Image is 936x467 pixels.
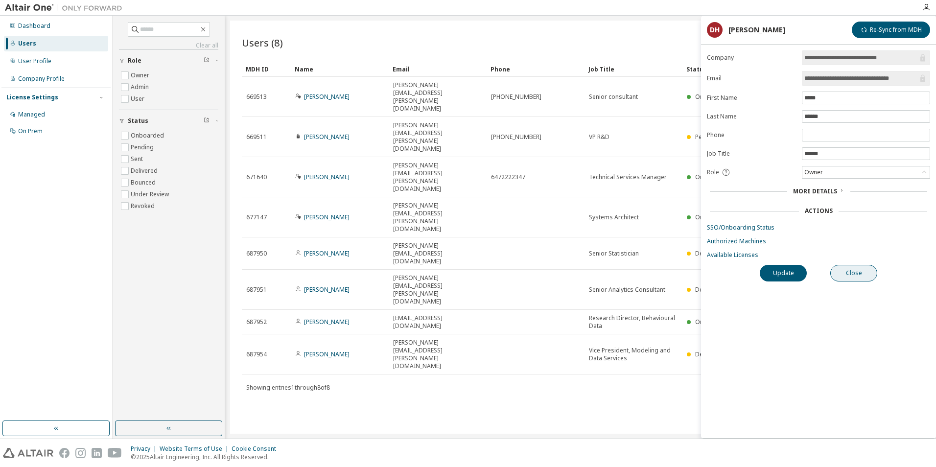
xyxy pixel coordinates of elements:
[707,168,719,176] span: Role
[160,445,232,453] div: Website Terms of Use
[707,237,930,245] a: Authorized Machines
[18,40,36,47] div: Users
[295,61,385,77] div: Name
[246,383,330,392] span: Showing entries 1 through 8 of 8
[304,213,350,221] a: [PERSON_NAME]
[246,250,267,257] span: 687950
[131,188,171,200] label: Under Review
[131,93,146,105] label: User
[805,207,833,215] div: Actions
[695,133,718,141] span: Pending
[695,173,728,181] span: Onboarded
[304,318,350,326] a: [PERSON_NAME]
[108,448,122,458] img: youtube.svg
[304,285,350,294] a: [PERSON_NAME]
[491,173,525,181] span: 6472222347
[131,177,158,188] label: Bounced
[75,448,86,458] img: instagram.svg
[852,22,930,38] button: Re-Sync from MDH
[707,74,796,82] label: Email
[232,445,282,453] div: Cookie Consent
[695,285,722,294] span: Delivered
[707,54,796,62] label: Company
[119,50,218,71] button: Role
[119,110,218,132] button: Status
[803,167,824,178] div: Owner
[246,213,267,221] span: 677147
[491,133,541,141] span: [PHONE_NUMBER]
[204,117,210,125] span: Clear filter
[491,61,581,77] div: Phone
[695,93,728,101] span: Onboarded
[6,93,58,101] div: License Settings
[589,213,639,221] span: Systems Architect
[131,153,145,165] label: Sent
[707,113,796,120] label: Last Name
[393,314,482,330] span: [EMAIL_ADDRESS][DOMAIN_NAME]
[246,133,267,141] span: 669511
[393,202,482,233] span: [PERSON_NAME][EMAIL_ADDRESS][PERSON_NAME][DOMAIN_NAME]
[18,111,45,118] div: Managed
[304,133,350,141] a: [PERSON_NAME]
[589,286,665,294] span: Senior Analytics Consultant
[707,131,796,139] label: Phone
[3,448,53,458] img: altair_logo.svg
[589,173,667,181] span: Technical Services Manager
[830,265,877,281] button: Close
[131,445,160,453] div: Privacy
[92,448,102,458] img: linkedin.svg
[393,274,482,305] span: [PERSON_NAME][EMAIL_ADDRESS][PERSON_NAME][DOMAIN_NAME]
[695,213,728,221] span: Onboarded
[589,133,609,141] span: VP R&D
[131,141,156,153] label: Pending
[18,127,43,135] div: On Prem
[246,93,267,101] span: 669513
[128,57,141,65] span: Role
[246,61,287,77] div: MDH ID
[131,70,151,81] label: Owner
[589,250,639,257] span: Senior Statistician
[589,314,678,330] span: Research Director, Behavioural Data
[18,75,65,83] div: Company Profile
[393,162,482,193] span: [PERSON_NAME][EMAIL_ADDRESS][PERSON_NAME][DOMAIN_NAME]
[793,187,837,195] span: More Details
[802,166,930,178] div: Owner
[131,130,166,141] label: Onboarded
[760,265,807,281] button: Update
[393,121,482,153] span: [PERSON_NAME][EMAIL_ADDRESS][PERSON_NAME][DOMAIN_NAME]
[246,173,267,181] span: 671640
[728,26,785,34] div: [PERSON_NAME]
[131,165,160,177] label: Delivered
[304,350,350,358] a: [PERSON_NAME]
[707,224,930,232] a: SSO/Onboarding Status
[59,448,70,458] img: facebook.svg
[304,93,350,101] a: [PERSON_NAME]
[588,61,679,77] div: Job Title
[246,350,267,358] span: 687954
[707,150,796,158] label: Job Title
[5,3,127,13] img: Altair One
[131,453,282,461] p: © 2025 Altair Engineering, Inc. All Rights Reserved.
[707,22,723,38] div: DH
[686,61,868,77] div: Status
[18,22,50,30] div: Dashboard
[393,81,482,113] span: [PERSON_NAME][EMAIL_ADDRESS][PERSON_NAME][DOMAIN_NAME]
[131,81,151,93] label: Admin
[246,286,267,294] span: 687951
[491,93,541,101] span: [PHONE_NUMBER]
[242,36,283,49] span: Users (8)
[18,57,51,65] div: User Profile
[393,242,482,265] span: [PERSON_NAME][EMAIL_ADDRESS][DOMAIN_NAME]
[695,249,722,257] span: Delivered
[204,57,210,65] span: Clear filter
[393,61,483,77] div: Email
[304,173,350,181] a: [PERSON_NAME]
[128,117,148,125] span: Status
[246,318,267,326] span: 687952
[589,347,678,362] span: Vice President, Modeling and Data Services
[695,350,722,358] span: Delivered
[589,93,638,101] span: Senior consultant
[393,339,482,370] span: [PERSON_NAME][EMAIL_ADDRESS][PERSON_NAME][DOMAIN_NAME]
[304,249,350,257] a: [PERSON_NAME]
[707,251,930,259] a: Available Licenses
